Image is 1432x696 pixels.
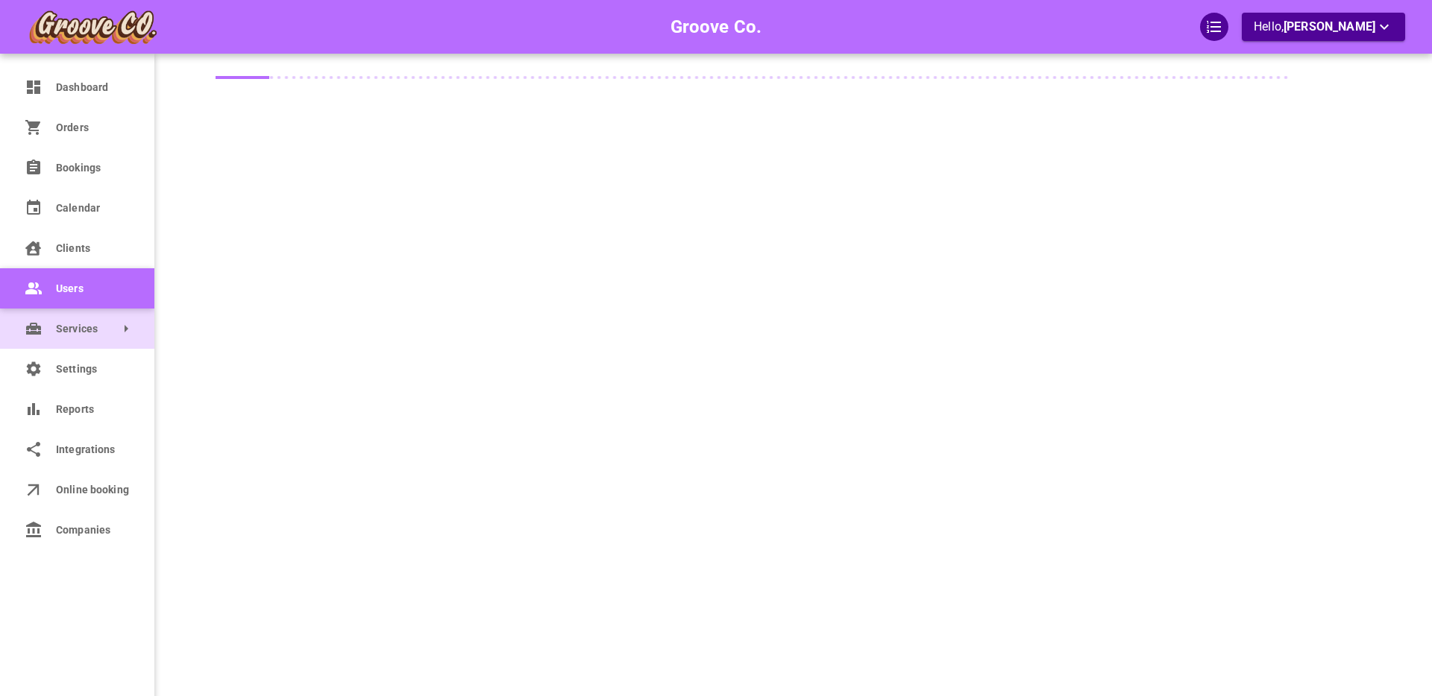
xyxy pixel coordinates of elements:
[56,442,128,458] span: Integrations
[56,522,128,538] span: Companies
[56,281,128,297] span: Users
[56,402,128,417] span: Reports
[56,361,128,377] span: Settings
[56,80,128,95] span: Dashboard
[1242,13,1405,41] button: Hello,[PERSON_NAME]
[56,241,128,256] span: Clients
[27,8,158,45] img: company-logo
[56,120,128,136] span: Orders
[671,13,762,41] h6: Groove Co.
[1200,13,1228,41] div: QuickStart Guide
[56,160,128,176] span: Bookings
[1284,19,1375,34] span: [PERSON_NAME]
[56,200,128,216] span: Calendar
[56,482,128,498] span: Online booking
[1254,18,1393,37] p: Hello,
